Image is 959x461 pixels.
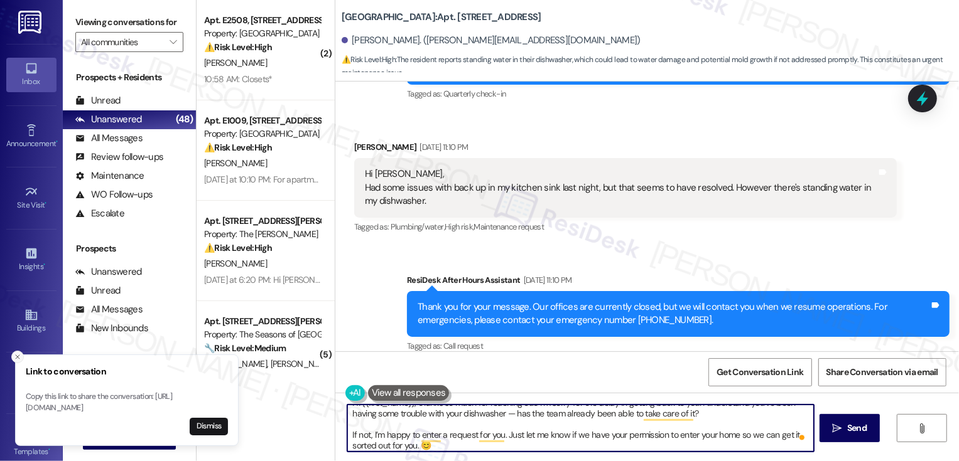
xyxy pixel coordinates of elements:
div: 10:58 AM: Closets* [204,73,272,85]
div: Tagged as: [354,218,897,236]
a: Site Visit • [6,181,57,215]
div: Prospects + Residents [63,71,196,84]
div: Review follow-ups [75,151,163,164]
strong: ⚠️ Risk Level: High [204,142,272,153]
div: Unread [75,284,121,297]
span: Get Conversation Link [717,366,803,379]
span: • [56,137,58,146]
strong: ⚠️ Risk Level: High [342,55,396,65]
div: New Inbounds [75,322,148,335]
strong: ⚠️ Risk Level: High [204,242,272,253]
div: Escalate [75,207,124,220]
textarea: To enrich screen reader interactions, please activate Accessibility in Grammarly extension settings [347,405,814,452]
span: [PERSON_NAME] [204,157,267,169]
div: Property: [GEOGRAPHIC_DATA] [204,27,320,40]
button: Get Conversation Link [708,358,811,386]
div: Tagged as: [407,337,950,355]
span: Plumbing/water , [391,221,445,232]
div: (48) [173,110,196,129]
span: Quarterly check-in [443,88,506,99]
div: Property: The Seasons of [GEOGRAPHIC_DATA] [204,328,320,341]
div: Apt. [STREET_ADDRESS][PERSON_NAME] [204,215,320,228]
div: WO Follow-ups [75,188,153,201]
span: [PERSON_NAME] [204,258,267,269]
span: : The resident reports standing water in their dishwasher, which could lead to water damage and p... [342,53,959,80]
div: [PERSON_NAME]. ([PERSON_NAME][EMAIL_ADDRESS][DOMAIN_NAME]) [342,34,641,47]
i:  [170,37,176,47]
span: • [48,445,50,454]
div: Unanswered [75,113,142,126]
img: ResiDesk Logo [18,11,44,34]
div: All Messages [75,132,143,145]
div: [PERSON_NAME] [354,140,897,158]
div: [DATE] 11:10 PM [416,140,468,154]
div: Thank you for your message. Our offices are currently closed, but we will contact you when we res... [418,300,929,327]
div: Unanswered [75,265,142,278]
div: [DATE] 11:10 PM [521,273,572,287]
strong: 🔧 Risk Level: Medium [204,342,286,354]
div: Unread [75,94,121,107]
span: • [43,260,45,269]
button: Close toast [11,351,24,363]
p: Copy this link to share the conversation: [URL][DOMAIN_NAME] [26,391,228,413]
div: Hi [PERSON_NAME], Had some issues with back up in my kitchen sink last night, but that seems to h... [365,167,877,208]
label: Viewing conversations for [75,13,183,32]
a: Insights • [6,243,57,277]
div: Property: The [PERSON_NAME] [204,228,320,241]
span: Call request [443,341,483,351]
div: [DATE] at 10:10 PM: For apartment E1009 [204,174,351,185]
div: ResiDesk After Hours Assistant [407,273,950,291]
div: Tagged as: [407,85,950,103]
b: [GEOGRAPHIC_DATA]: Apt. [STREET_ADDRESS] [342,11,541,24]
div: Property: [GEOGRAPHIC_DATA] [204,127,320,140]
span: Share Conversation via email [826,366,938,379]
a: Buildings [6,304,57,338]
span: Send [847,421,867,435]
strong: ⚠️ Risk Level: High [204,41,272,53]
div: Apt. [STREET_ADDRESS][PERSON_NAME] [204,315,320,328]
span: High risk , [445,221,474,232]
h3: Link to conversation [26,365,228,378]
span: Maintenance request [474,221,545,232]
div: Maintenance [75,169,144,183]
span: • [45,199,47,208]
button: Share Conversation via email [818,358,946,386]
div: Apt. E2508, [STREET_ADDRESS] [204,14,320,27]
input: All communities [81,32,163,52]
button: Send [820,414,880,442]
div: Prospects [63,242,196,255]
span: [PERSON_NAME] [270,358,333,369]
a: Leads [6,366,57,400]
div: All Messages [75,303,143,316]
i:  [918,423,927,433]
div: Apt. E1009, [STREET_ADDRESS] [204,114,320,127]
span: [PERSON_NAME] [204,57,267,68]
a: Inbox [6,58,57,92]
button: Dismiss [190,418,228,435]
i:  [833,423,842,433]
